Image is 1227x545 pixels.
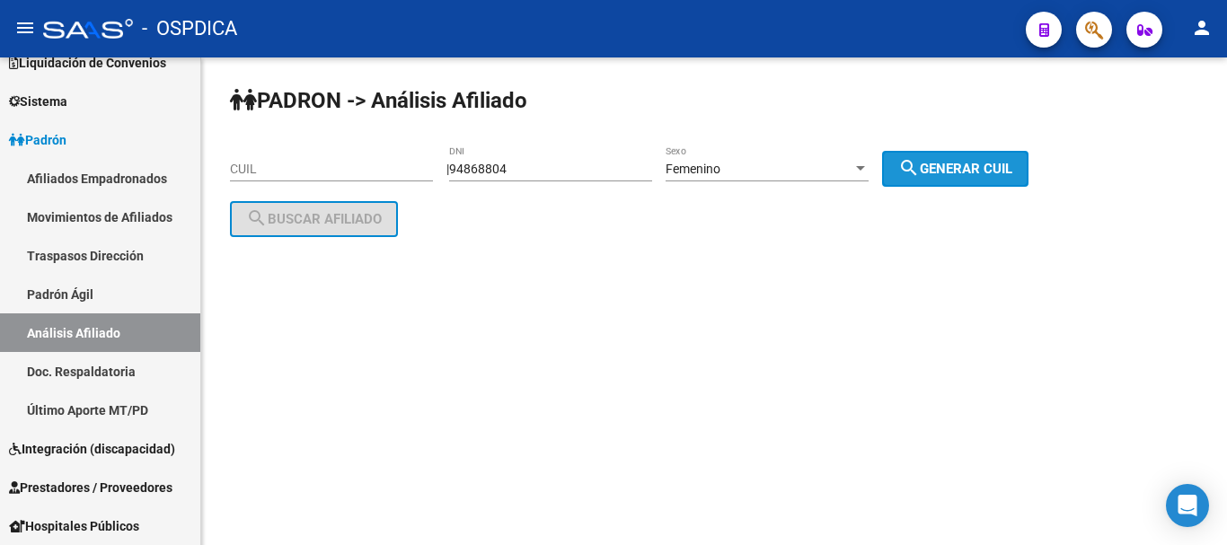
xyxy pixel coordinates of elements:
mat-icon: search [246,207,268,229]
span: - OSPDICA [142,9,237,48]
span: Prestadores / Proveedores [9,478,172,497]
span: Sistema [9,92,67,111]
mat-icon: person [1191,17,1213,39]
mat-icon: menu [14,17,36,39]
span: Padrón [9,130,66,150]
span: Femenino [666,162,720,176]
span: Integración (discapacidad) [9,439,175,459]
span: Buscar afiliado [246,211,382,227]
div: Open Intercom Messenger [1166,484,1209,527]
button: Generar CUIL [882,151,1028,187]
span: Hospitales Públicos [9,516,139,536]
span: Generar CUIL [898,161,1012,177]
span: Liquidación de Convenios [9,53,166,73]
button: Buscar afiliado [230,201,398,237]
div: | [446,162,1042,176]
mat-icon: search [898,157,920,179]
strong: PADRON -> Análisis Afiliado [230,88,527,113]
